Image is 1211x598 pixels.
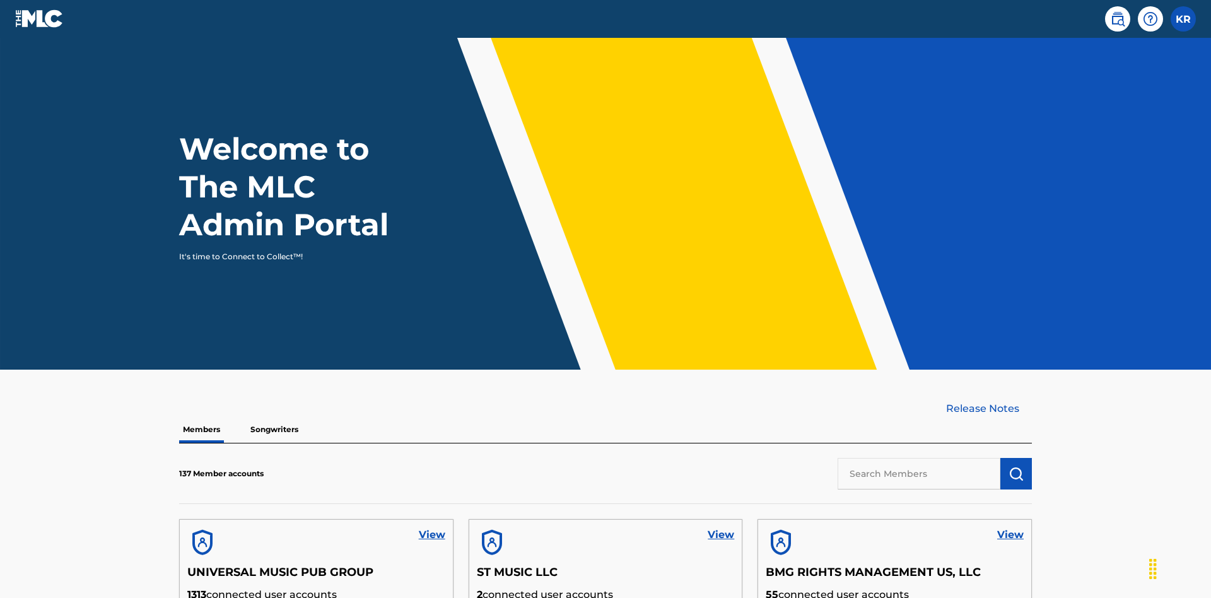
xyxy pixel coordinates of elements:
h5: BMG RIGHTS MANAGEMENT US, LLC [766,565,1024,587]
input: Search Members [838,458,1000,490]
a: View [419,527,445,542]
p: Songwriters [247,416,302,443]
a: View [997,527,1024,542]
h1: Welcome to The MLC Admin Portal [179,130,415,243]
img: account [187,527,218,558]
div: Drag [1143,550,1163,588]
div: Help [1138,6,1163,32]
div: User Menu [1171,6,1196,32]
p: Members [179,416,224,443]
a: Public Search [1105,6,1130,32]
img: search [1110,11,1125,26]
p: It's time to Connect to Collect™! [179,251,398,262]
a: Release Notes [946,401,1032,416]
img: MLC Logo [15,9,64,28]
h5: ST MUSIC LLC [477,565,735,587]
img: Search Works [1009,466,1024,481]
img: account [477,527,507,558]
iframe: Chat Widget [1148,537,1211,598]
img: help [1143,11,1158,26]
h5: UNIVERSAL MUSIC PUB GROUP [187,565,445,587]
p: 137 Member accounts [179,468,264,479]
img: account [766,527,796,558]
a: View [708,527,734,542]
